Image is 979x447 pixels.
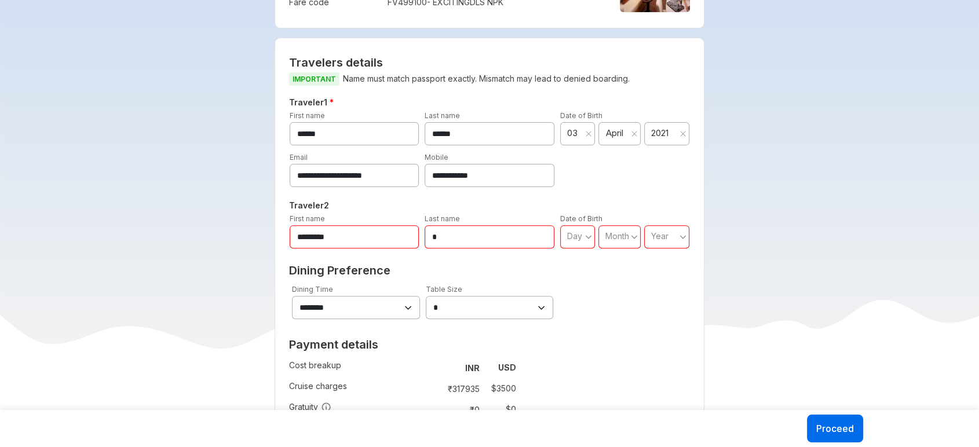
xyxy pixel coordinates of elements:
[484,401,516,417] td: $ 0
[430,399,436,420] td: :
[560,214,602,223] label: Date of Birth
[289,357,430,378] td: Cost breakup
[289,72,691,86] p: Name must match passport exactly. Mismatch may lead to denied boarding.
[290,153,308,162] label: Email
[290,214,325,223] label: First name
[631,231,638,243] svg: angle down
[287,199,693,212] h5: Traveler 2
[465,363,480,373] strong: INR
[567,231,582,241] span: Day
[289,72,339,86] span: IMPORTANT
[605,231,629,241] span: Month
[425,214,460,223] label: Last name
[807,415,863,442] button: Proceed
[289,338,516,351] h2: Payment details
[585,130,592,137] svg: close
[484,380,516,397] td: $ 3500
[436,380,484,397] td: ₹ 317935
[289,378,430,399] td: Cruise charges
[289,263,691,277] h2: Dining Preference
[289,56,691,69] h2: Travelers details
[289,401,331,413] span: Gratuity
[498,362,516,372] strong: USD
[651,127,675,139] span: 2021
[430,378,436,399] td: :
[425,153,448,162] label: Mobile
[292,285,333,294] label: Dining Time
[585,128,592,140] button: Clear
[567,127,582,139] span: 03
[585,231,592,243] svg: angle down
[430,357,436,378] td: :
[680,231,686,243] svg: angle down
[631,128,638,140] button: Clear
[287,96,693,109] h5: Traveler 1
[436,401,484,417] td: ₹ 0
[651,231,669,241] span: Year
[631,130,638,137] svg: close
[426,285,462,294] label: Table Size
[425,111,460,120] label: Last name
[680,130,686,137] svg: close
[560,111,602,120] label: Date of Birth
[290,111,325,120] label: First name
[605,127,627,139] span: April
[680,128,686,140] button: Clear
